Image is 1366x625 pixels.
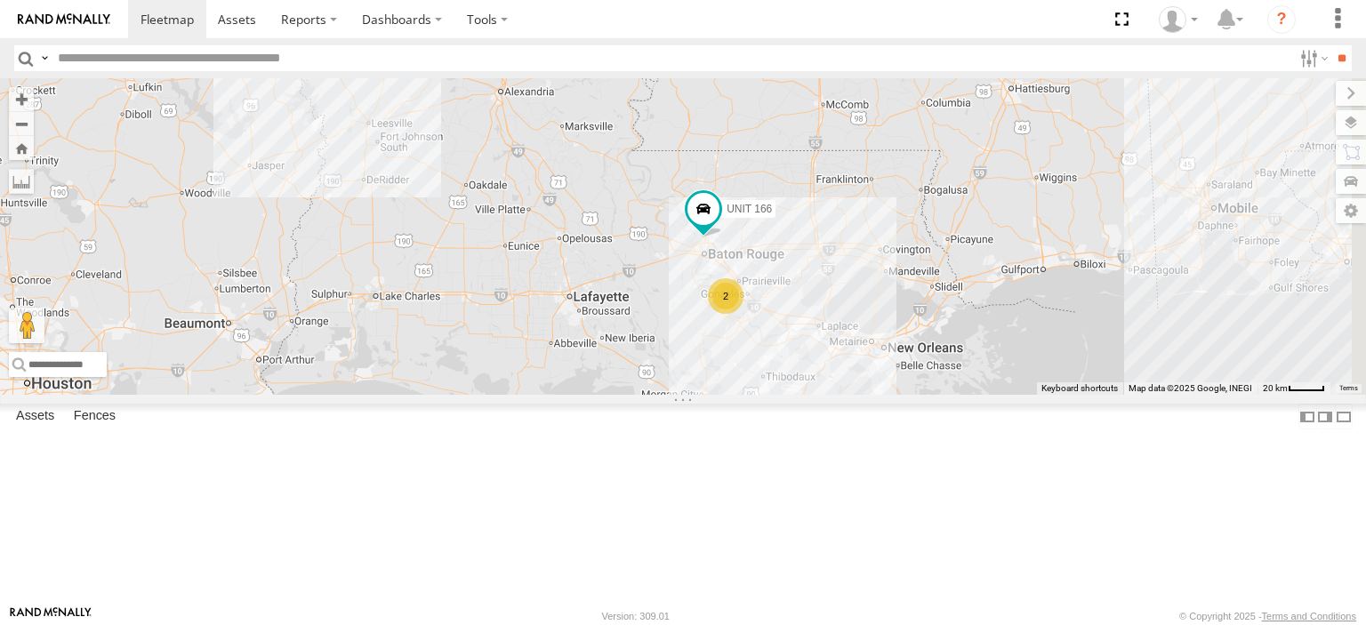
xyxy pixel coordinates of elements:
[1153,6,1204,33] div: David Black
[9,87,34,111] button: Zoom in
[1298,404,1316,429] label: Dock Summary Table to the Left
[727,203,772,215] span: UNIT 166
[1258,382,1330,395] button: Map Scale: 20 km per 38 pixels
[9,111,34,136] button: Zoom out
[708,278,743,314] div: 2
[1262,611,1356,621] a: Terms and Conditions
[1041,382,1118,395] button: Keyboard shortcuts
[37,45,52,71] label: Search Query
[1316,404,1334,429] label: Dock Summary Table to the Right
[10,607,92,625] a: Visit our Website
[1129,383,1252,393] span: Map data ©2025 Google, INEGI
[602,611,670,621] div: Version: 309.01
[65,405,125,429] label: Fences
[9,169,34,194] label: Measure
[18,13,110,26] img: rand-logo.svg
[1267,5,1296,34] i: ?
[9,136,34,160] button: Zoom Home
[7,405,63,429] label: Assets
[1179,611,1356,621] div: © Copyright 2025 -
[9,308,44,343] button: Drag Pegman onto the map to open Street View
[1293,45,1331,71] label: Search Filter Options
[1336,198,1366,223] label: Map Settings
[1263,383,1288,393] span: 20 km
[1335,404,1353,429] label: Hide Summary Table
[1339,384,1358,391] a: Terms (opens in new tab)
